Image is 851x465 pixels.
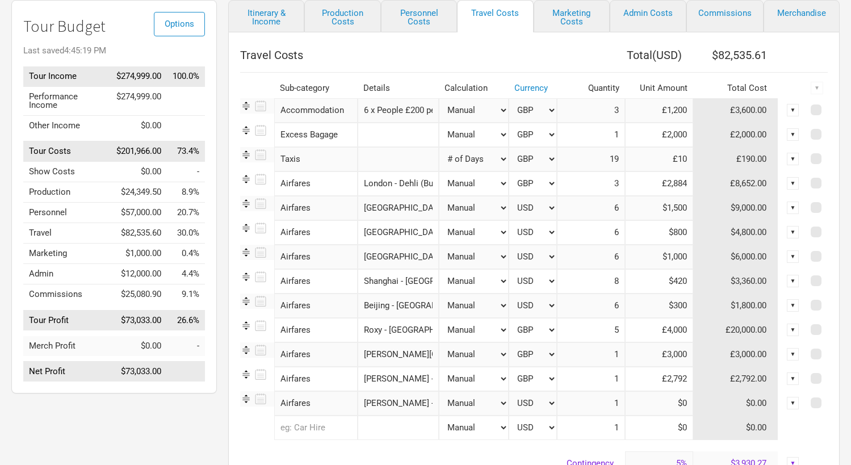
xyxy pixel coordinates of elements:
[693,196,778,220] td: $9,000.00
[358,245,439,269] input: Bangkok - Shanghai (Business)
[240,246,252,258] img: Re-order
[23,203,111,223] td: Personnel
[693,245,778,269] td: $6,000.00
[240,198,252,210] img: Re-order
[557,78,625,98] th: Quantity
[23,115,111,136] td: Other Income
[23,362,111,382] td: Net Profit
[787,202,799,214] div: ▼
[693,391,778,416] td: $0.00
[787,299,799,312] div: ▼
[240,124,252,136] img: Re-order
[787,397,799,409] div: ▼
[274,269,358,294] div: Airfares
[274,294,358,318] div: Airfares
[111,115,167,136] td: $0.00
[787,177,799,190] div: ▼
[358,171,439,196] input: London - Dehli (Business) / HK - London
[240,48,303,62] span: Travel Costs
[693,171,778,196] td: £8,652.00
[167,362,205,382] td: Net Profit as % of Tour Income
[274,196,358,220] div: Airfares
[23,18,205,35] h1: Tour Budget
[167,223,205,244] td: Travel as % of Tour Income
[167,310,205,330] td: Tour Profit as % of Tour Income
[23,244,111,264] td: Marketing
[165,19,194,29] span: Options
[274,147,358,171] div: Taxis
[167,162,205,182] td: Show Costs as % of Tour Income
[693,318,778,342] td: £20,000.00
[693,98,778,123] td: £3,600.00
[240,100,252,112] img: Re-order
[274,245,358,269] div: Airfares
[274,98,358,123] div: Accommodation
[111,362,167,382] td: $73,033.00
[787,275,799,287] div: ▼
[111,284,167,305] td: $25,080.90
[111,336,167,356] td: $0.00
[111,203,167,223] td: $57,000.00
[154,12,205,36] button: Options
[167,244,205,264] td: Marketing as % of Tour Income
[111,310,167,330] td: $73,033.00
[111,223,167,244] td: $82,535.60
[693,147,778,171] td: £190.00
[358,98,439,123] input: 6 x People £200 per night - Mostly Promoter Covers
[787,250,799,263] div: ▼
[240,271,252,283] img: Re-order
[167,336,205,356] td: Merch Profit as % of Tour Income
[439,78,509,98] th: Calculation
[167,203,205,223] td: Personnel as % of Tour Income
[167,182,205,203] td: Production as % of Tour Income
[514,83,548,93] a: Currency
[693,44,778,66] th: $82,535.61
[787,348,799,361] div: ▼
[274,318,358,342] div: Airfares
[274,123,358,147] div: Excess Bagage
[693,367,778,391] td: £2,792.00
[693,123,778,147] td: £2,000.00
[358,78,439,98] th: Details
[625,147,693,171] input: Cost per day
[787,372,799,385] div: ▼
[811,82,823,94] div: ▼
[625,78,693,98] th: Unit Amount
[23,264,111,284] td: Admin
[23,182,111,203] td: Production
[111,244,167,264] td: $1,000.00
[274,171,358,196] div: Airfares
[787,104,799,116] div: ▼
[787,226,799,238] div: ▼
[111,86,167,115] td: $274,999.00
[167,284,205,305] td: Commissions as % of Tour Income
[23,86,111,115] td: Performance Income
[274,78,358,98] th: Sub-category
[358,220,439,245] input: Singapore - Bangkok (Business)
[167,86,205,115] td: Performance Income as % of Tour Income
[358,196,439,220] input: Bengaluru - Singapore (Business)
[274,367,358,391] div: Airfares
[693,78,778,98] th: Total Cost
[240,149,252,161] img: Re-order
[787,128,799,141] div: ▼
[23,141,111,162] td: Tour Costs
[693,416,778,440] td: $0.00
[23,310,111,330] td: Tour Profit
[240,368,252,380] img: Re-order
[167,66,205,87] td: Tour Income as % of Tour Income
[111,162,167,182] td: $0.00
[358,269,439,294] input: Shanghai - Beijing (Eco)
[167,141,205,162] td: Tour Costs as % of Tour Income
[240,222,252,234] img: Re-order
[111,182,167,203] td: $24,349.50
[693,294,778,318] td: $1,800.00
[274,342,358,367] div: Airfares
[23,47,205,55] div: Last saved 4:45:19 PM
[111,66,167,87] td: $274,999.00
[240,295,252,307] img: Re-order
[787,324,799,336] div: ▼
[240,320,252,332] img: Re-order
[23,336,111,356] td: Merch Profit
[358,342,439,367] input: Dan - Sydney - India - Return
